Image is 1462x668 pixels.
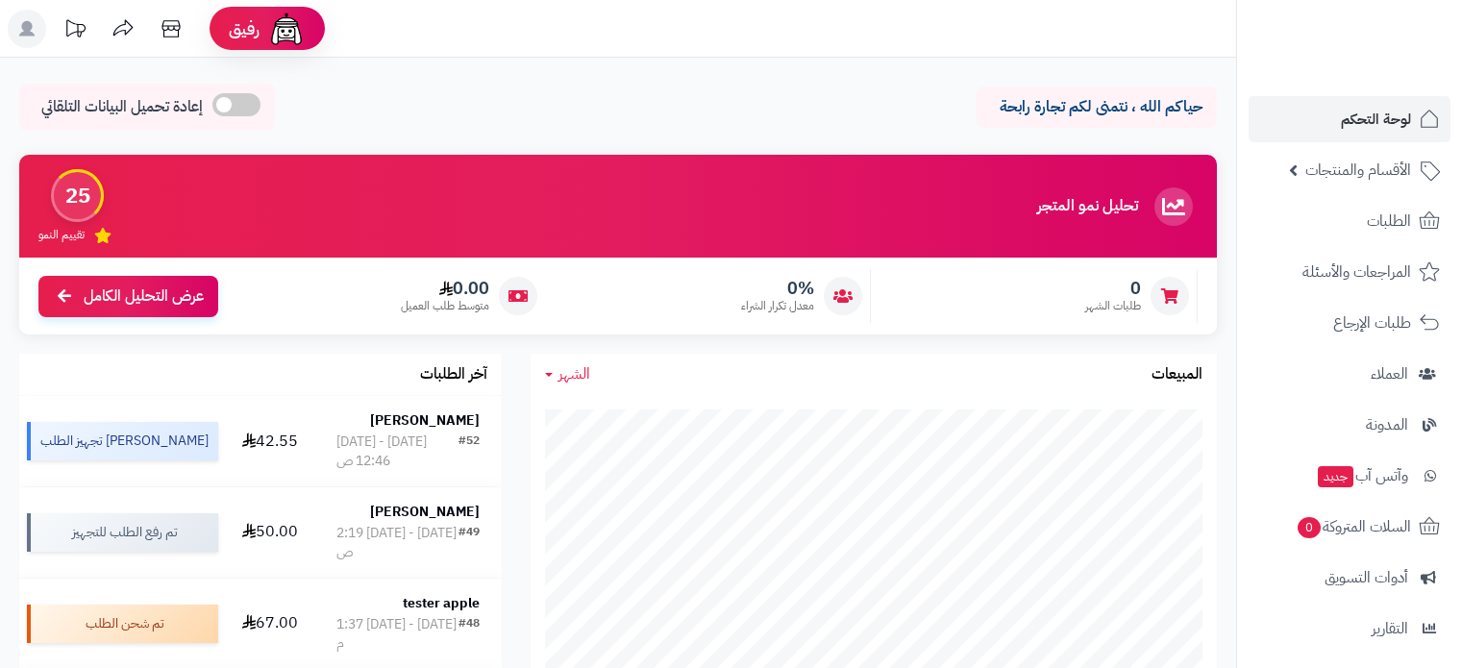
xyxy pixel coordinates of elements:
a: تحديثات المنصة [51,10,99,53]
span: التقارير [1372,615,1408,642]
span: جديد [1318,466,1353,487]
div: تم رفع الطلب للتجهيز [27,513,218,552]
span: لوحة التحكم [1341,106,1411,133]
h3: آخر الطلبات [420,366,487,383]
span: العملاء [1371,360,1408,387]
span: طلبات الشهر [1085,298,1141,314]
span: 0% [741,278,814,299]
span: 0 [1085,278,1141,299]
span: تقييم النمو [38,227,85,243]
span: وآتس آب [1316,462,1408,489]
span: عرض التحليل الكامل [84,285,204,308]
a: عرض التحليل الكامل [38,276,218,317]
div: [DATE] - [DATE] 1:37 م [336,615,458,654]
span: رفيق [229,17,260,40]
span: إعادة تحميل البيانات التلقائي [41,96,203,118]
div: [DATE] - [DATE] 12:46 ص [336,433,458,471]
a: لوحة التحكم [1249,96,1450,142]
span: السلات المتروكة [1296,513,1411,540]
span: المراجعات والأسئلة [1302,259,1411,285]
a: طلبات الإرجاع [1249,300,1450,346]
span: طلبات الإرجاع [1333,309,1411,336]
a: المراجعات والأسئلة [1249,249,1450,295]
span: الطلبات [1367,208,1411,235]
img: logo-2.png [1331,52,1444,92]
a: وآتس آبجديد [1249,453,1450,499]
td: 42.55 [226,396,314,486]
h3: المبيعات [1152,366,1202,383]
strong: [PERSON_NAME] [370,410,480,431]
div: [DATE] - [DATE] 2:19 ص [336,524,458,562]
span: معدل تكرار الشراء [741,298,814,314]
a: الشهر [545,363,590,385]
div: تم شحن الطلب [27,605,218,643]
div: #48 [458,615,480,654]
span: أدوات التسويق [1325,564,1408,591]
img: ai-face.png [267,10,306,48]
strong: tester apple [403,593,480,613]
span: الشهر [558,362,590,385]
a: السلات المتروكة0 [1249,504,1450,550]
p: حياكم الله ، نتمنى لكم تجارة رابحة [991,96,1202,118]
a: الطلبات [1249,198,1450,244]
h3: تحليل نمو المتجر [1037,198,1138,215]
a: أدوات التسويق [1249,555,1450,601]
strong: [PERSON_NAME] [370,502,480,522]
a: العملاء [1249,351,1450,397]
span: 0.00 [401,278,489,299]
div: #49 [458,524,480,562]
span: المدونة [1366,411,1408,438]
div: #52 [458,433,480,471]
a: التقارير [1249,606,1450,652]
a: المدونة [1249,402,1450,448]
span: الأقسام والمنتجات [1305,157,1411,184]
span: 0 [1298,517,1321,538]
td: 50.00 [226,487,314,578]
span: متوسط طلب العميل [401,298,489,314]
div: [PERSON_NAME] تجهيز الطلب [27,422,218,460]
